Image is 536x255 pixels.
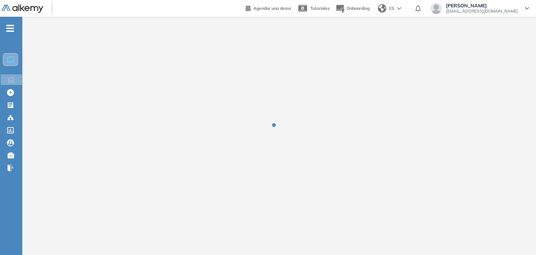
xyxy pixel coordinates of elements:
[253,6,291,11] span: Agendar una demo
[335,1,370,16] button: Onboarding
[397,7,401,10] img: arrow
[378,4,386,13] img: world
[446,3,518,8] span: [PERSON_NAME]
[6,28,14,29] i: -
[1,5,43,13] img: Logo
[246,3,291,12] a: Agendar una demo
[310,6,330,11] span: Tutoriales
[347,6,370,11] span: Onboarding
[389,5,394,12] span: ES
[446,8,518,14] span: [EMAIL_ADDRESS][DOMAIN_NAME]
